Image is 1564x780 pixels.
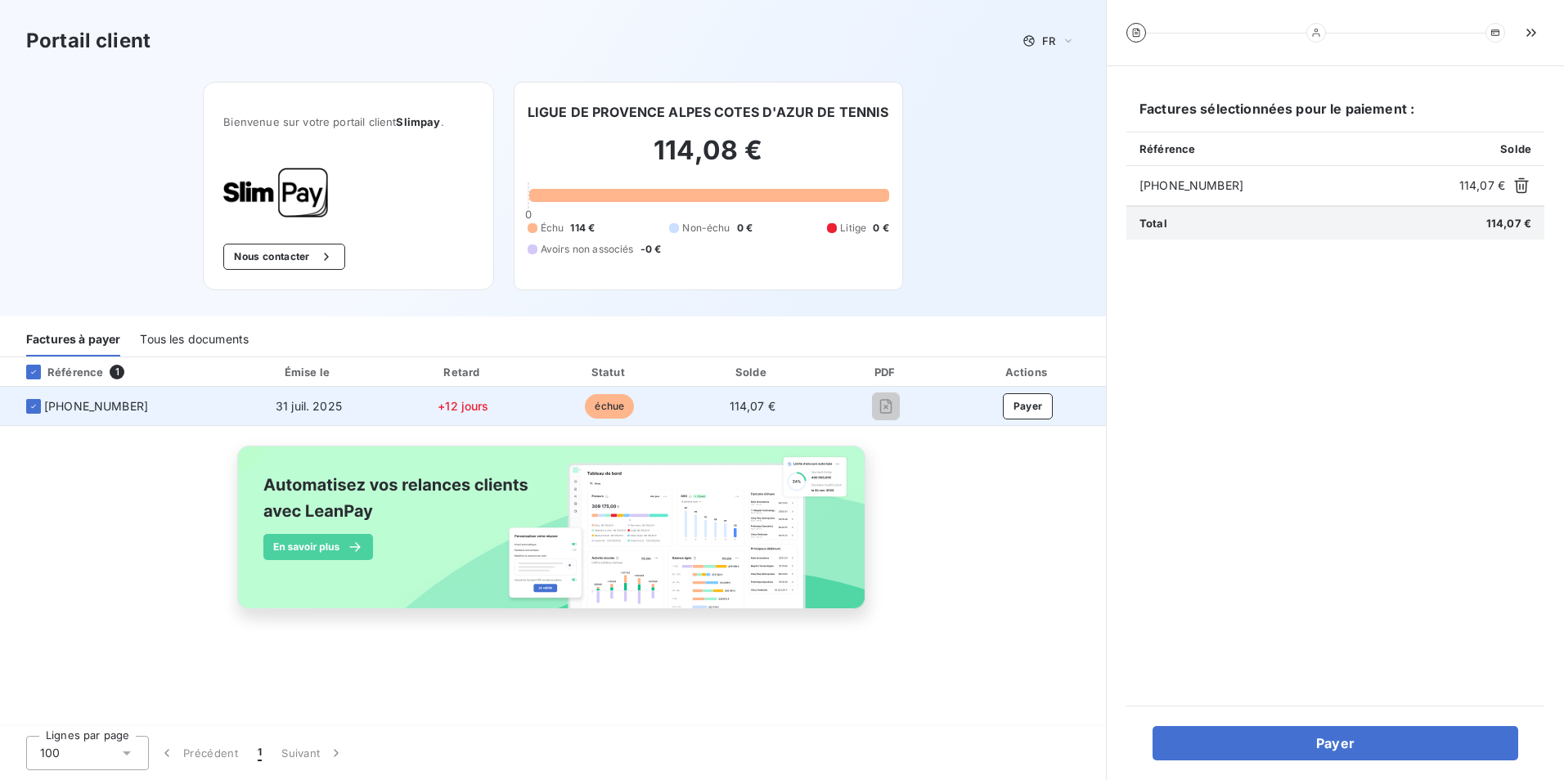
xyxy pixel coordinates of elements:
[570,221,595,235] span: 114 €
[953,364,1103,380] div: Actions
[640,242,662,257] span: -0 €
[528,102,889,122] h6: LIGUE DE PROVENCE ALPES COTES D'AZUR DE TENNIS
[26,322,120,356] div: Factures à payer
[685,364,820,380] div: Solde
[528,134,889,183] h2: 114,08 €
[1139,142,1195,155] span: Référence
[223,115,473,128] span: Bienvenue sur votre portail client .
[1139,217,1167,230] span: Total
[1153,726,1518,760] button: Payer
[1486,217,1531,230] span: 114,07 €
[1003,393,1054,419] button: Payer
[248,736,272,770] button: 1
[222,436,883,637] img: banner
[223,168,328,217] img: Company logo
[110,365,124,379] span: 1
[730,399,775,413] span: 114,07 €
[525,208,532,221] span: 0
[840,221,866,235] span: Litige
[223,244,344,270] button: Nous contacter
[1500,142,1531,155] span: Solde
[1459,177,1505,194] span: 114,07 €
[826,364,946,380] div: PDF
[258,745,262,761] span: 1
[276,399,342,413] span: 31 juil. 2025
[737,221,753,235] span: 0 €
[1139,177,1453,194] span: [PHONE_NUMBER]
[140,322,249,356] div: Tous les documents
[541,364,679,380] div: Statut
[13,365,103,379] div: Référence
[541,221,564,235] span: Échu
[1042,34,1055,47] span: FR
[272,736,354,770] button: Suivant
[149,736,248,770] button: Précédent
[682,221,730,235] span: Non-échu
[44,398,148,415] span: [PHONE_NUMBER]
[541,242,634,257] span: Avoirs non associés
[396,115,440,128] span: Slimpay
[1126,99,1544,132] h6: Factures sélectionnées pour le paiement :
[393,364,534,380] div: Retard
[438,399,488,413] span: +12 jours
[26,26,151,56] h3: Portail client
[873,221,888,235] span: 0 €
[585,394,634,419] span: échue
[231,364,386,380] div: Émise le
[40,745,60,761] span: 100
